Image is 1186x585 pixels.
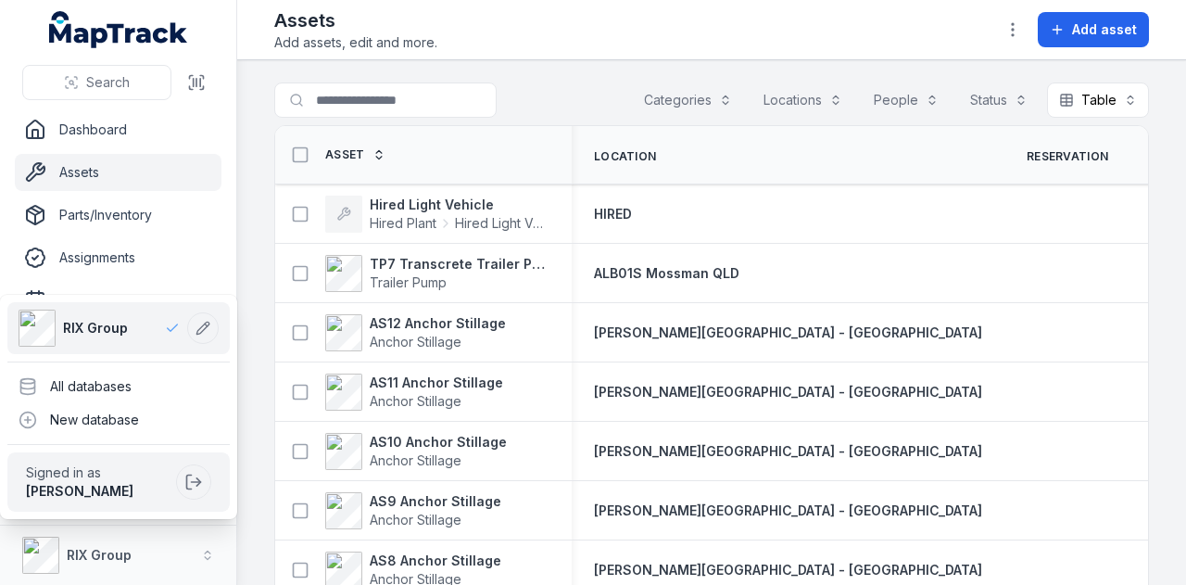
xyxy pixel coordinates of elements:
strong: RIX Group [67,547,132,563]
strong: [PERSON_NAME] [26,483,133,499]
span: RIX Group [63,319,128,337]
span: Signed in as [26,464,169,482]
div: All databases [7,370,230,403]
div: New database [7,403,230,437]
